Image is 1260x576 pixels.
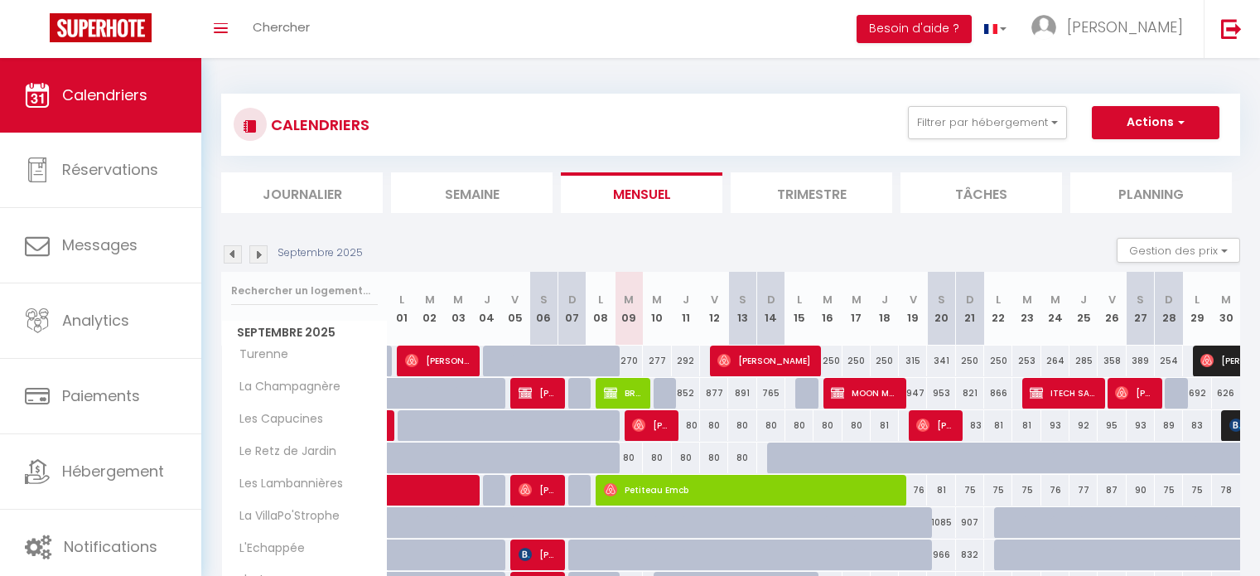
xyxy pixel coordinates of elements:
[224,475,347,493] span: Les Lambannières
[615,346,643,376] div: 270
[1183,475,1211,506] div: 75
[908,106,1067,139] button: Filtrer par hébergement
[632,409,669,441] span: [PERSON_NAME] Seri
[222,321,387,345] span: Septembre 2025
[1022,292,1032,307] abbr: M
[1183,410,1211,441] div: 83
[700,410,728,441] div: 80
[224,410,327,428] span: Les Capucines
[1183,272,1211,346] th: 29
[1041,475,1069,506] div: 76
[927,475,955,506] div: 81
[1098,272,1126,346] th: 26
[672,378,700,409] div: 852
[984,410,1012,441] div: 81
[672,410,700,441] div: 80
[519,474,556,506] span: [PERSON_NAME]
[900,172,1062,213] li: Tâches
[444,272,472,346] th: 03
[1041,410,1069,441] div: 93
[62,235,138,255] span: Messages
[797,292,802,307] abbr: L
[1155,272,1183,346] th: 28
[813,410,842,441] div: 80
[984,272,1012,346] th: 22
[62,85,147,105] span: Calendriers
[757,410,785,441] div: 80
[1012,475,1040,506] div: 75
[1012,272,1040,346] th: 23
[1212,475,1240,506] div: 78
[388,272,416,346] th: 01
[1127,475,1155,506] div: 90
[1069,346,1098,376] div: 285
[700,272,728,346] th: 12
[391,172,553,213] li: Semaine
[1195,292,1200,307] abbr: L
[842,410,871,441] div: 80
[1070,172,1232,213] li: Planning
[453,292,463,307] abbr: M
[966,292,974,307] abbr: D
[253,18,310,36] span: Chercher
[1108,292,1116,307] abbr: V
[823,292,833,307] abbr: M
[956,272,984,346] th: 21
[643,443,671,473] div: 80
[62,310,129,331] span: Analytics
[416,272,444,346] th: 02
[1127,346,1155,376] div: 389
[62,461,164,482] span: Hébergement
[425,292,435,307] abbr: M
[1012,346,1040,376] div: 253
[62,159,158,180] span: Réservations
[1041,272,1069,346] th: 24
[1098,410,1126,441] div: 95
[767,292,775,307] abbr: D
[1155,346,1183,376] div: 254
[984,475,1012,506] div: 75
[916,409,953,441] span: [PERSON_NAME]
[1031,15,1056,40] img: ...
[558,272,586,346] th: 07
[519,377,556,409] span: [PERSON_NAME]
[899,475,927,506] div: 76
[224,507,344,525] span: La VillaPo'Strophe
[927,272,955,346] th: 20
[643,272,671,346] th: 10
[231,276,378,306] input: Rechercher un logement...
[728,410,756,441] div: 80
[604,377,641,409] span: BRASSERIE 3 MONTS
[842,346,871,376] div: 250
[652,292,662,307] abbr: M
[857,15,972,43] button: Besoin d'aide ?
[511,292,519,307] abbr: V
[785,272,813,346] th: 15
[224,346,292,364] span: Turenne
[615,443,643,473] div: 80
[683,292,689,307] abbr: J
[1098,475,1126,506] div: 87
[1212,272,1240,346] th: 30
[224,378,345,396] span: La Champagnère
[50,13,152,42] img: Super Booking
[927,540,955,570] div: 966
[672,272,700,346] th: 11
[996,292,1001,307] abbr: L
[731,172,892,213] li: Trimestre
[643,346,671,376] div: 277
[984,378,1012,409] div: 866
[1115,377,1152,409] span: [PERSON_NAME]
[739,292,746,307] abbr: S
[785,410,813,441] div: 80
[615,272,643,346] th: 09
[956,378,984,409] div: 821
[568,292,577,307] abbr: D
[711,292,718,307] abbr: V
[540,292,548,307] abbr: S
[1212,378,1240,409] div: 626
[278,245,363,261] p: Septembre 2025
[831,377,896,409] span: MOON MOON
[871,410,899,441] div: 81
[64,536,157,557] span: Notifications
